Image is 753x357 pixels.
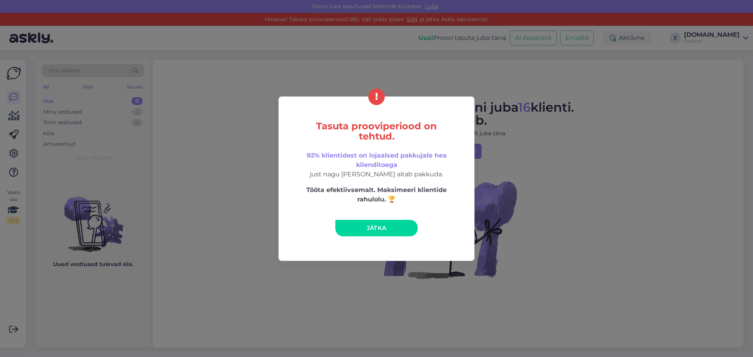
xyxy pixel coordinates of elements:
p: Tööta efektiivsemalt. Maksimeeri klientide rahulolu. 🏆 [295,185,458,204]
a: Jätka [335,220,418,236]
p: just nagu [PERSON_NAME] aitab pakkuda. [295,151,458,179]
h5: Tasuta prooviperiood on tehtud. [295,121,458,141]
span: Jätka [367,224,387,232]
span: 92% klientidest on lojaalsed pakkujale hea klienditoega [307,152,447,169]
